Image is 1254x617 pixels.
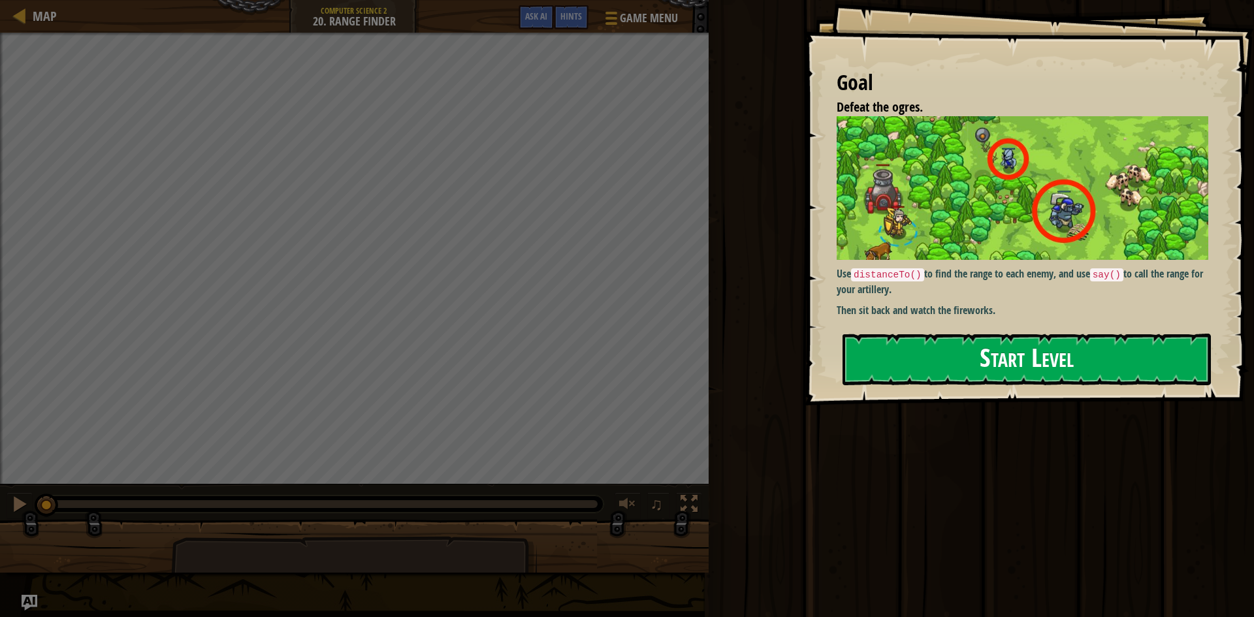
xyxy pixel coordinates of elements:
[837,266,1218,296] p: Use to find the range to each enemy, and use to call the range for your artillery.
[615,492,641,519] button: Adjust volume
[525,10,547,22] span: Ask AI
[519,5,554,29] button: Ask AI
[647,492,669,519] button: ♫
[595,5,686,36] button: Game Menu
[650,494,663,514] span: ♫
[837,68,1208,98] div: Goal
[560,10,582,22] span: Hints
[820,98,1205,117] li: Defeat the ogres.
[33,7,57,25] span: Map
[837,303,1218,318] p: Then sit back and watch the fireworks.
[26,7,57,25] a: Map
[837,98,923,116] span: Defeat the ogres.
[676,492,702,519] button: Toggle fullscreen
[7,492,33,519] button: Ctrl + P: Pause
[851,268,924,281] code: distanceTo()
[22,595,37,610] button: Ask AI
[1090,268,1123,281] code: say()
[837,116,1218,260] img: Range finder
[620,10,678,27] span: Game Menu
[843,334,1211,385] button: Start Level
